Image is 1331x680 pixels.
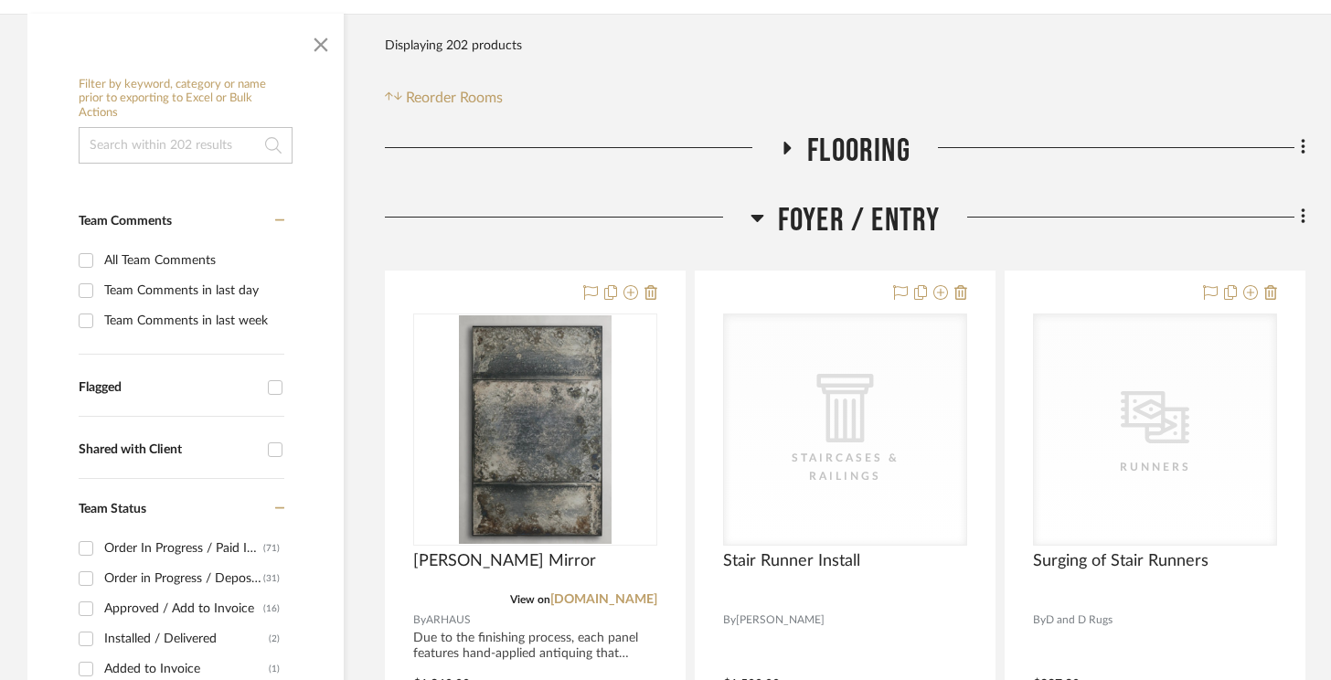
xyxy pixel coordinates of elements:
[79,503,146,515] span: Team Status
[724,314,966,545] div: 0
[1033,551,1209,571] span: Surging of Stair Runners
[104,306,280,335] div: Team Comments in last week
[736,611,825,629] span: [PERSON_NAME]
[550,593,657,606] a: [DOMAIN_NAME]
[1046,611,1113,629] span: D and D Rugs
[104,564,263,593] div: Order in Progress / Deposit Paid / Balance due
[263,594,280,623] div: (16)
[104,534,263,563] div: Order In Progress / Paid In Full w/ Freight, No Balance due
[406,87,503,109] span: Reorder Rooms
[104,246,280,275] div: All Team Comments
[723,611,736,629] span: By
[413,551,596,571] span: [PERSON_NAME] Mirror
[269,624,280,653] div: (2)
[1033,611,1046,629] span: By
[723,551,860,571] span: Stair Runner Install
[79,380,259,396] div: Flagged
[778,201,941,240] span: Foyer / Entry
[263,564,280,593] div: (31)
[1064,458,1247,476] div: Runners
[104,276,280,305] div: Team Comments in last day
[104,594,263,623] div: Approved / Add to Invoice
[385,27,522,64] div: Displaying 202 products
[263,534,280,563] div: (71)
[510,594,550,605] span: View on
[79,442,259,458] div: Shared with Client
[79,78,293,121] h6: Filter by keyword, category or name prior to exporting to Excel or Bulk Actions
[413,611,426,629] span: By
[426,611,471,629] span: ARHAUS
[303,23,339,59] button: Close
[807,132,910,171] span: Flooring
[459,315,612,544] img: Thierry Wall Mirror
[754,449,937,485] div: Staircases & Railings
[385,87,503,109] button: Reorder Rooms
[79,127,293,164] input: Search within 202 results
[104,624,269,653] div: Installed / Delivered
[79,215,172,228] span: Team Comments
